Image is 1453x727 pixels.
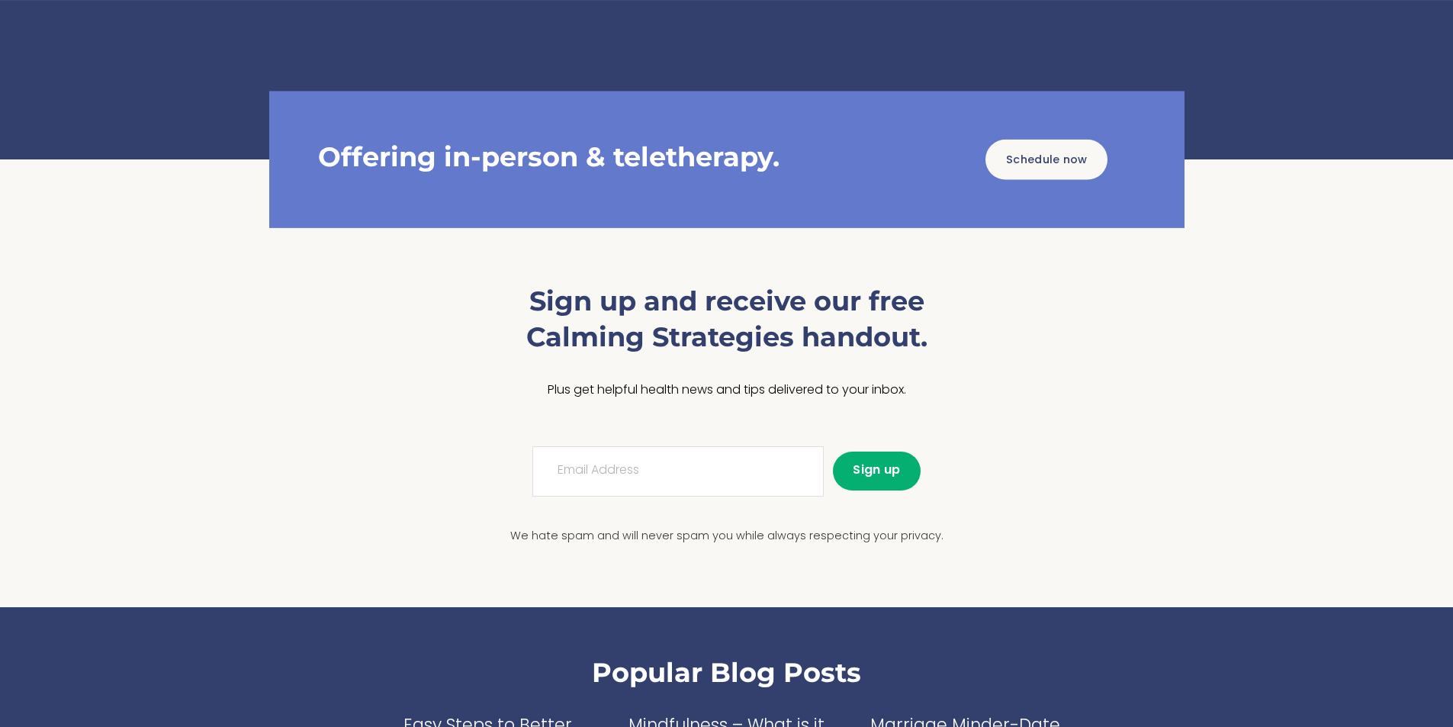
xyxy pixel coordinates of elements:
[532,446,824,497] input: Email Address
[384,655,1070,691] h3: Popular Blog Posts
[313,140,785,175] h3: Offering in-person & teletherapy.
[853,461,900,481] span: Sign up
[498,527,956,547] p: We hate spam and will never spam you while always respecting your privacy.
[985,140,1107,180] a: Schedule now
[498,284,956,355] h3: Sign up and receive our free Calming Strategies handout.
[833,452,921,491] button: Sign up
[498,380,956,402] p: Plus get helpful health news and tips delivered to your inbox.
